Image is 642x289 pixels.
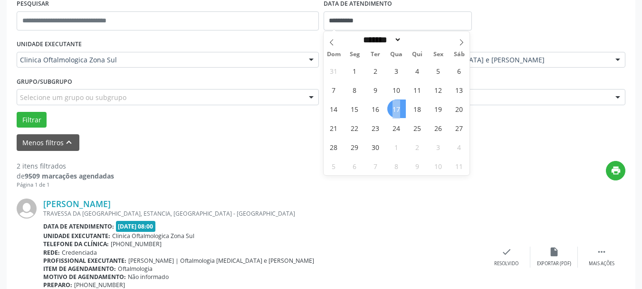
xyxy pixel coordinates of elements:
span: Outubro 4, 2025 [450,138,469,156]
div: TRAVESSA DA [GEOGRAPHIC_DATA], ESTANCIA, [GEOGRAPHIC_DATA] - [GEOGRAPHIC_DATA] [43,209,483,218]
i: check [501,247,512,257]
span: Clinica Oftalmologica Zona Sul [20,55,299,65]
span: Setembro 14, 2025 [325,100,343,118]
div: Mais ações [589,260,614,267]
span: Setembro 29, 2025 [345,138,364,156]
span: Setembro 6, 2025 [450,61,469,80]
span: Setembro 8, 2025 [345,80,364,99]
span: Setembro 12, 2025 [429,80,448,99]
span: Setembro 20, 2025 [450,100,469,118]
span: Setembro 30, 2025 [366,138,385,156]
b: Unidade executante: [43,232,110,240]
span: Setembro 15, 2025 [345,100,364,118]
span: Seg [344,51,365,58]
span: Outubro 6, 2025 [345,157,364,175]
span: [PHONE_NUMBER] [111,240,162,248]
span: Setembro 17, 2025 [387,100,406,118]
span: Outubro 9, 2025 [408,157,427,175]
span: Qui [407,51,428,58]
b: Rede: [43,249,60,257]
span: [PHONE_NUMBER] [74,281,125,289]
span: Sex [428,51,449,58]
i: print [611,165,621,176]
span: Setembro 10, 2025 [387,80,406,99]
span: Setembro 3, 2025 [387,61,406,80]
span: Outubro 1, 2025 [387,138,406,156]
span: Ter [365,51,386,58]
i: insert_drive_file [549,247,559,257]
div: Página 1 de 1 [17,181,114,189]
span: [PERSON_NAME] | Oftalmologia [MEDICAL_DATA] e [PERSON_NAME] [128,257,314,265]
b: Profissional executante: [43,257,126,265]
span: Setembro 21, 2025 [325,119,343,137]
div: de [17,171,114,181]
img: img [17,199,37,219]
i: keyboard_arrow_up [64,137,74,148]
span: Setembro 13, 2025 [450,80,469,99]
label: UNIDADE EXECUTANTE [17,37,82,52]
span: Setembro 22, 2025 [345,119,364,137]
a: [PERSON_NAME] [43,199,111,209]
span: Outubro 2, 2025 [408,138,427,156]
span: Qua [386,51,407,58]
b: Preparo: [43,281,72,289]
span: Selecione um grupo ou subgrupo [20,92,126,102]
span: Sáb [449,51,470,58]
div: Resolvido [494,260,518,267]
span: Setembro 7, 2025 [325,80,343,99]
span: Setembro 19, 2025 [429,100,448,118]
select: Month [360,35,402,45]
span: Dom [324,51,345,58]
span: Setembro 25, 2025 [408,119,427,137]
span: Clinica Oftalmologica Zona Sul [112,232,194,240]
span: Outubro 7, 2025 [366,157,385,175]
i:  [596,247,607,257]
span: Outubro 3, 2025 [429,138,448,156]
b: Telefone da clínica: [43,240,109,248]
div: Exportar (PDF) [537,260,571,267]
div: 2 itens filtrados [17,161,114,171]
span: Setembro 1, 2025 [345,61,364,80]
span: Outubro 8, 2025 [387,157,406,175]
span: Credenciada [62,249,97,257]
span: Outubro 11, 2025 [450,157,469,175]
span: Agosto 31, 2025 [325,61,343,80]
span: Setembro 28, 2025 [325,138,343,156]
span: Setembro 16, 2025 [366,100,385,118]
button: Filtrar [17,112,47,128]
span: Setembro 26, 2025 [429,119,448,137]
span: Outubro 5, 2025 [325,157,343,175]
span: Setembro 11, 2025 [408,80,427,99]
span: Setembro 27, 2025 [450,119,469,137]
input: Year [402,35,433,45]
span: Setembro 18, 2025 [408,100,427,118]
span: Setembro 9, 2025 [366,80,385,99]
span: Oftalmologia [118,265,153,273]
span: Setembro 5, 2025 [429,61,448,80]
span: Setembro 24, 2025 [387,119,406,137]
b: Item de agendamento: [43,265,116,273]
strong: 9509 marcações agendadas [25,171,114,180]
label: Grupo/Subgrupo [17,74,72,89]
span: [DATE] 08:00 [116,221,156,232]
button: print [606,161,625,180]
b: Motivo de agendamento: [43,273,126,281]
span: Outubro 10, 2025 [429,157,448,175]
span: Não informado [128,273,169,281]
span: Setembro 4, 2025 [408,61,427,80]
b: Data de atendimento: [43,222,114,230]
button: Menos filtroskeyboard_arrow_up [17,134,79,151]
span: Setembro 23, 2025 [366,119,385,137]
span: Setembro 2, 2025 [366,61,385,80]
